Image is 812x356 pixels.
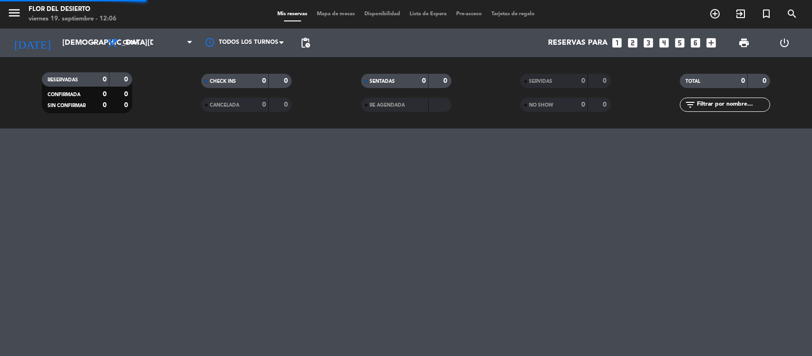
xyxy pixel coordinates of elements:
span: SERVIDAS [529,79,552,84]
strong: 0 [422,78,426,84]
span: Reservas para [548,39,607,48]
span: pending_actions [300,37,311,49]
i: looks_one [611,37,623,49]
i: looks_6 [689,37,702,49]
span: TOTAL [685,79,700,84]
span: Tarjetas de regalo [487,11,539,17]
span: Disponibilidad [360,11,405,17]
i: arrow_drop_down [88,37,100,49]
span: Lista de Espera [405,11,451,17]
span: Cena [123,40,139,46]
span: print [738,37,750,49]
strong: 0 [284,101,290,108]
span: SENTADAS [370,79,395,84]
span: Mis reservas [273,11,312,17]
i: exit_to_app [735,8,746,20]
div: FLOR DEL DESIERTO [29,5,117,14]
i: menu [7,6,21,20]
i: [DATE] [7,32,58,53]
div: LOG OUT [764,29,805,57]
i: power_settings_new [779,37,790,49]
strong: 0 [581,101,585,108]
i: looks_3 [642,37,655,49]
span: Pre-acceso [451,11,487,17]
strong: 0 [581,78,585,84]
span: RESERVADAS [48,78,78,82]
span: NO SHOW [529,103,553,108]
span: CANCELADA [210,103,239,108]
strong: 0 [603,101,608,108]
span: CHECK INS [210,79,236,84]
strong: 0 [262,78,266,84]
i: filter_list [685,99,696,110]
span: Mapa de mesas [312,11,360,17]
span: CONFIRMADA [48,92,80,97]
strong: 0 [124,76,130,83]
strong: 0 [741,78,745,84]
i: looks_5 [674,37,686,49]
strong: 0 [284,78,290,84]
i: turned_in_not [761,8,772,20]
i: add_box [705,37,717,49]
strong: 0 [124,91,130,98]
button: menu [7,6,21,23]
div: viernes 19. septiembre - 12:06 [29,14,117,24]
strong: 0 [103,102,107,109]
strong: 0 [763,78,768,84]
strong: 0 [443,78,449,84]
span: SIN CONFIRMAR [48,103,86,108]
input: Filtrar por nombre... [696,99,770,110]
i: search [786,8,798,20]
i: looks_two [626,37,639,49]
strong: 0 [124,102,130,109]
i: add_circle_outline [709,8,721,20]
strong: 0 [103,91,107,98]
strong: 0 [603,78,608,84]
strong: 0 [103,76,107,83]
span: RE AGENDADA [370,103,405,108]
i: looks_4 [658,37,670,49]
strong: 0 [262,101,266,108]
